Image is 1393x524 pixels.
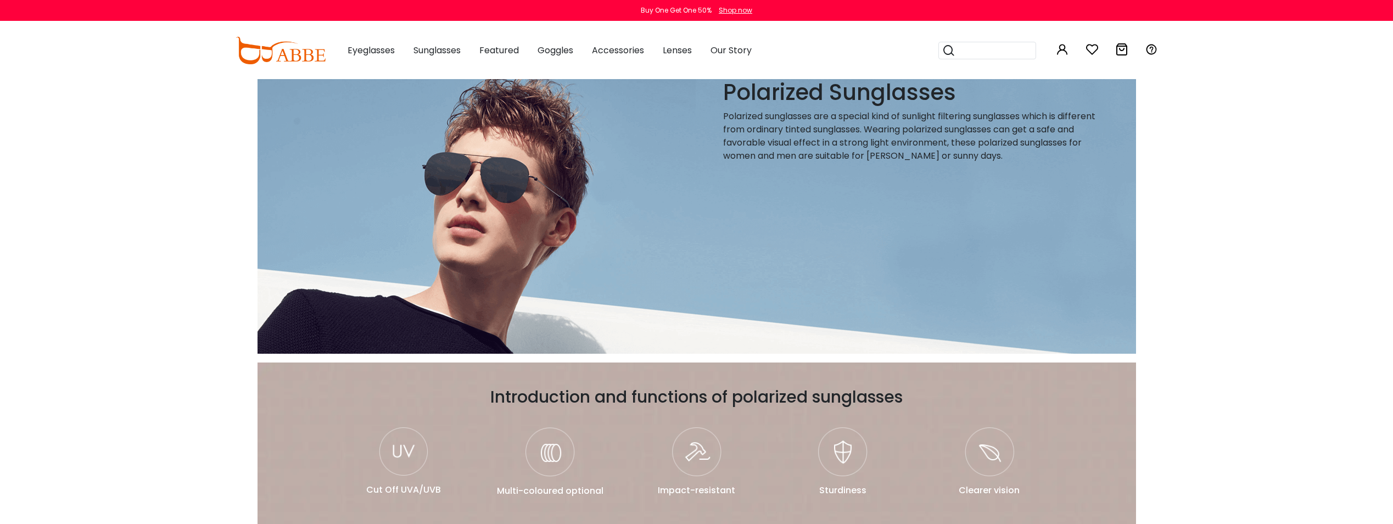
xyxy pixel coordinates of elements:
h2: Introduction and functions of polarized sunglasses [258,389,1136,405]
img: sturdiness [818,427,868,476]
p: Polarized sunglasses are a special kind of sunlight filtering sunglasses which is different from ... [723,110,1110,163]
div: Shop now [719,5,752,15]
h1: Polarized Sunglasses [723,79,1110,105]
h6: Sturdiness [774,485,912,495]
span: Our Story [711,44,752,57]
h6: Impact-resistant [628,485,765,495]
h6: Clearer vision [920,485,1058,495]
img: impact resistant [672,427,721,476]
span: Lenses [663,44,692,57]
h6: Multi-coloured optional [482,486,619,496]
img: color [525,427,575,477]
span: Accessories [592,44,644,57]
span: Eyeglasses [348,44,395,57]
span: Goggles [538,44,573,57]
div: Buy One Get One 50% [641,5,712,15]
span: Featured [479,44,519,57]
img: clearer vision [965,427,1014,476]
a: Shop now [713,5,752,15]
img: abbeglasses.com [236,37,326,64]
span: Sunglasses [413,44,461,57]
h6: Cut Off UVA/UVB [335,484,473,495]
img: polarized sunglasses [258,79,1136,354]
img: uv [379,427,428,476]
